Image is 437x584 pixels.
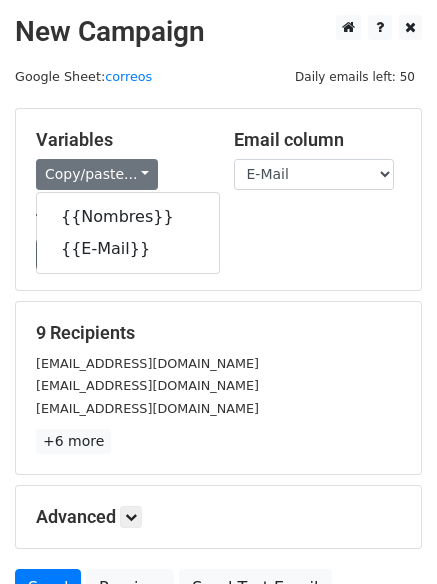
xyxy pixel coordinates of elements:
small: [EMAIL_ADDRESS][DOMAIN_NAME] [36,401,259,416]
a: {{Nombres}} [37,201,219,233]
a: Copy/paste... [36,159,158,190]
a: Daily emails left: 50 [288,69,422,84]
h5: Advanced [36,506,401,528]
span: Daily emails left: 50 [288,66,422,88]
small: [EMAIL_ADDRESS][DOMAIN_NAME] [36,378,259,393]
small: Google Sheet: [15,69,152,84]
h5: 9 Recipients [36,322,401,344]
h5: Variables [36,129,204,151]
div: Widget de chat [337,488,437,584]
a: {{E-Mail}} [37,233,219,265]
a: correos [105,69,152,84]
h5: Email column [234,129,402,151]
h2: New Campaign [15,15,422,49]
a: +6 more [36,429,111,454]
iframe: Chat Widget [337,488,437,584]
small: [EMAIL_ADDRESS][DOMAIN_NAME] [36,356,259,371]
